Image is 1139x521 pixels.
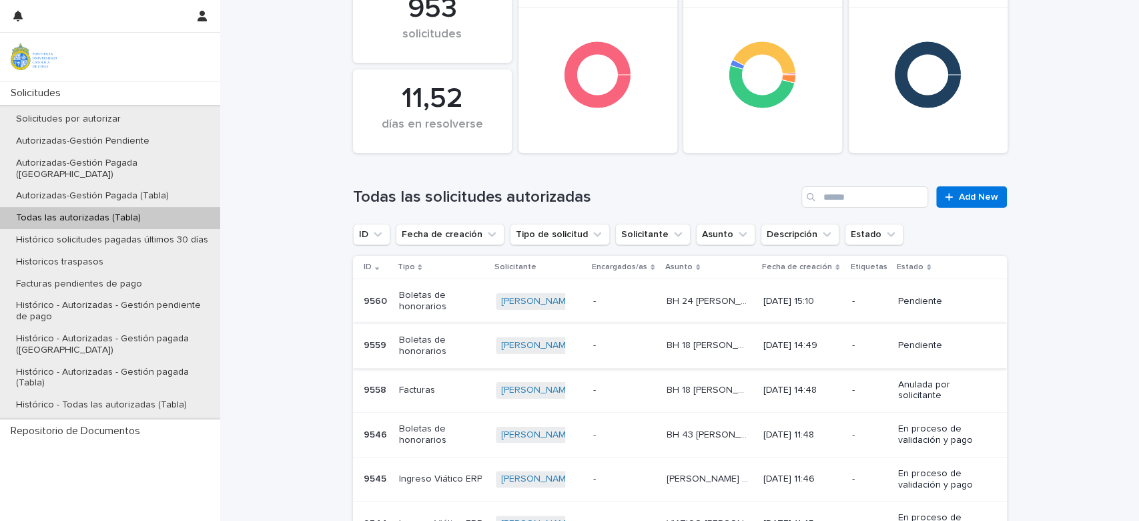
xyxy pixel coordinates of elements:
tr: 95609560 Boletas de honorarios[PERSON_NAME] -BH 24 [PERSON_NAME]BH 24 [PERSON_NAME] [DATE] 15:10-... [353,279,1007,324]
div: 11,52 [376,82,489,116]
p: Boletas de honorarios [398,335,482,357]
p: Histórico - Autorizadas - Gestión pendiente de pago [5,300,220,323]
p: - [593,385,656,396]
p: - [593,474,656,485]
p: Tipo [397,260,414,275]
p: BH 18 CATALINA LABORDE BROWNE [667,337,753,351]
p: Todas las autorizadas (Tabla) [5,212,151,224]
p: 9560 [364,293,390,307]
p: Autorizadas-Gestión Pagada (Tabla) [5,190,179,202]
p: Histórico - Todas las autorizadas (Tabla) [5,399,198,411]
button: Fecha de creación [396,224,504,245]
p: Boletas de honorarios [398,290,482,313]
p: - [852,385,887,396]
div: solicitudes [376,27,489,55]
a: Add New [936,186,1006,208]
tr: 95469546 Boletas de honorarios[PERSON_NAME] -BH 43 [PERSON_NAME]BH 43 [PERSON_NAME] [DATE] 11:48-... [353,413,1007,458]
p: Facturas pendientes de pago [5,279,153,290]
p: Boletas de honorarios [398,423,482,446]
img: iqsleoUpQLaG7yz5l0jK [11,43,57,70]
p: 9546 [364,427,390,441]
p: [DATE] 15:10 [763,296,841,307]
p: Estado [897,260,923,275]
input: Search [801,186,928,208]
p: Etiquetas [851,260,887,275]
p: 9545 [364,471,389,485]
p: ID [364,260,372,275]
p: Pendiente [898,340,982,351]
p: 9558 [364,382,389,396]
button: Asunto [696,224,755,245]
p: [PERSON_NAME] PUCON [667,471,753,485]
tr: 95599559 Boletas de honorarios[PERSON_NAME] -BH 18 [PERSON_NAME]BH 18 [PERSON_NAME] [DATE] 14:49-... [353,323,1007,368]
button: Descripción [761,224,839,245]
p: Pendiente [898,296,982,307]
p: 9559 [364,337,389,351]
p: Solicitudes [5,87,71,100]
p: [DATE] 11:46 [763,474,841,485]
p: BH 43 CAMILA CARRASCO [667,427,753,441]
p: Autorizadas-Gestión Pagada ([GEOGRAPHIC_DATA]) [5,158,220,180]
span: Add New [959,192,998,202]
p: Asunto [665,260,693,275]
p: - [852,474,887,485]
p: [DATE] 14:49 [763,340,841,351]
p: Repositorio de Documentos [5,425,151,438]
button: ID [353,224,390,245]
div: días en resolverse [376,118,489,146]
p: [DATE] 14:48 [763,385,841,396]
p: BH 18 CATALINA LABORDE BROWNE [667,382,753,396]
a: [PERSON_NAME] [501,474,574,485]
p: - [593,296,656,307]
p: BH 24 CONSTANZA IBARRA [667,293,753,307]
p: Solicitante [494,260,536,275]
p: Histórico - Autorizadas - Gestión pagada ([GEOGRAPHIC_DATA]) [5,333,220,356]
p: Autorizadas-Gestión Pendiente [5,136,160,147]
tr: 95589558 Facturas[PERSON_NAME] -BH 18 [PERSON_NAME]BH 18 [PERSON_NAME] [DATE] 14:48-Anulada por s... [353,368,1007,413]
p: Facturas [398,385,482,396]
p: Historicos traspasos [5,256,114,268]
p: - [593,340,656,351]
tr: 95459545 Ingreso Viático ERP[PERSON_NAME] -[PERSON_NAME] PUCON[PERSON_NAME] PUCON [DATE] 11:46-En... [353,457,1007,502]
h1: Todas las solicitudes autorizadas [353,188,797,207]
p: Histórico - Autorizadas - Gestión pagada (Tabla) [5,367,220,389]
p: Fecha de creación [762,260,832,275]
a: [PERSON_NAME] [501,296,574,307]
p: En proceso de validación y pago [898,423,982,446]
p: Solicitudes por autorizar [5,114,131,125]
a: [PERSON_NAME] [501,429,574,441]
a: [PERSON_NAME] [501,385,574,396]
p: - [852,296,887,307]
button: Tipo de solicitud [510,224,610,245]
p: Anulada por solicitante [898,379,982,402]
p: [DATE] 11:48 [763,429,841,441]
button: Solicitante [615,224,691,245]
button: Estado [845,224,903,245]
p: Ingreso Viático ERP [398,474,482,485]
p: Encargados/as [592,260,647,275]
p: - [852,340,887,351]
p: - [593,429,656,441]
p: En proceso de validación y pago [898,468,982,491]
p: Histórico solicitudes pagadas últimos 30 días [5,234,219,246]
p: - [852,429,887,441]
a: [PERSON_NAME] [501,340,574,351]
